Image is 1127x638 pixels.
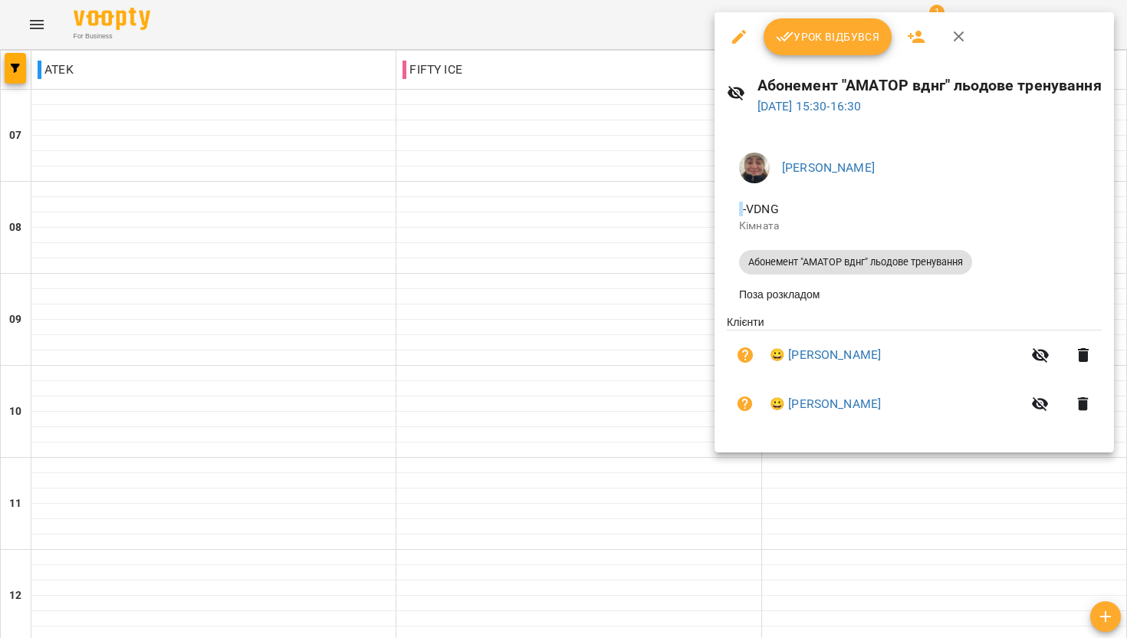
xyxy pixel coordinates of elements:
[764,18,892,55] button: Урок відбувся
[727,314,1102,434] ul: Клієнти
[727,337,764,373] button: Візит ще не сплачено. Додати оплату?
[739,255,972,269] span: Абонемент "АМАТОР вднг" льодове тренування
[776,28,880,46] span: Урок відбувся
[727,281,1102,308] li: Поза розкладом
[739,153,770,183] img: 4cf27c03cdb7f7912a44474f3433b006.jpeg
[757,74,1102,97] h6: Абонемент "АМАТОР вднг" льодове тренування
[727,386,764,423] button: Візит ще не сплачено. Додати оплату?
[770,395,881,413] a: 😀 [PERSON_NAME]
[757,99,862,113] a: [DATE] 15:30-16:30
[739,219,1089,234] p: Кімната
[770,346,881,364] a: 😀 [PERSON_NAME]
[782,160,875,175] a: [PERSON_NAME]
[739,202,782,216] span: - VDNG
